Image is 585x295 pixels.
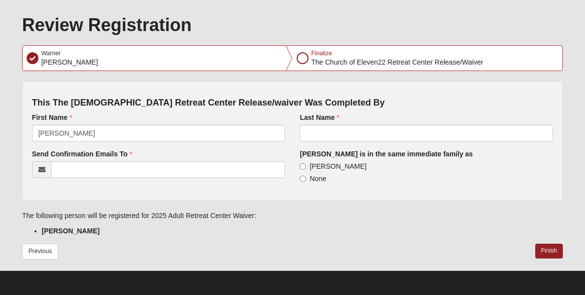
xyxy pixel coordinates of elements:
p: The Church of Eleven22 Retreat Center Release/Waiver [311,57,483,68]
label: First Name [32,112,72,122]
strong: [PERSON_NAME] [42,227,100,235]
input: None [300,176,306,182]
span: Finalize [311,50,332,57]
label: [PERSON_NAME] is in the same immediate family as [300,149,473,159]
h1: Review Registration [22,14,563,36]
input: [PERSON_NAME] [300,163,306,170]
span: [PERSON_NAME] [310,162,366,170]
label: Last Name [300,112,340,122]
h4: This The [DEMOGRAPHIC_DATA] Retreat Center Release/waiver Was Completed By [32,98,553,109]
span: Warner [41,50,61,57]
label: Send Confirmation Emails To [32,149,133,159]
button: Finish [535,244,563,258]
p: [PERSON_NAME] [41,57,98,68]
p: The following person will be registered for 2025 Adult Retreat Center Waiver: [22,211,563,221]
span: None [310,175,326,183]
button: Previous [22,244,59,259]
